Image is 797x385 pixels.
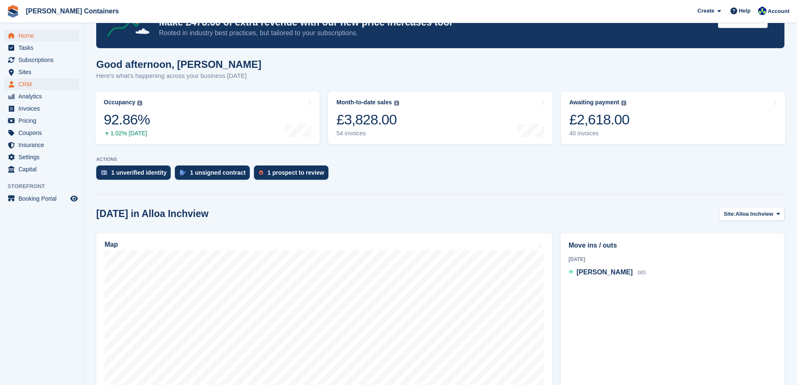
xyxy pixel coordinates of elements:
[137,101,142,106] img: icon-info-grey-7440780725fd019a000dd9b08b2336e03edf1995a4989e88bcd33f0948082b44.svg
[190,169,246,176] div: 1 unsigned contract
[4,103,79,114] a: menu
[96,157,784,162] p: ACTIONS
[4,163,79,175] a: menu
[104,111,150,128] div: 92.86%
[96,208,208,220] h2: [DATE] in Alloa Inchview
[267,169,324,176] div: 1 prospect to review
[4,127,79,139] a: menu
[336,130,399,137] div: 54 invoices
[739,7,751,15] span: Help
[569,99,620,106] div: Awaiting payment
[104,130,150,137] div: 1.02% [DATE]
[4,66,79,78] a: menu
[4,78,79,90] a: menu
[638,270,646,276] span: 085
[23,4,122,18] a: [PERSON_NAME] Containers
[18,151,69,163] span: Settings
[159,28,711,38] p: Rooted in industry best practices, but tailored to your subscriptions.
[18,90,69,102] span: Analytics
[96,71,261,81] p: Here's what's happening across your business [DATE]
[328,91,552,145] a: Month-to-date sales £3,828.00 54 invoices
[96,165,175,184] a: 1 unverified identity
[101,170,107,175] img: verify_identity-adf6edd0f0f0b5bbfe63781bf79b02c33cf7c696d77639b501bdc392416b5a36.svg
[4,115,79,127] a: menu
[254,165,332,184] a: 1 prospect to review
[336,111,399,128] div: £3,828.00
[259,170,263,175] img: prospect-51fa495bee0391a8d652442698ab0144808aea92771e9ea1ae160a38d050c398.svg
[394,101,399,106] img: icon-info-grey-7440780725fd019a000dd9b08b2336e03edf1995a4989e88bcd33f0948082b44.svg
[561,91,785,145] a: Awaiting payment £2,618.00 40 invoices
[18,42,69,54] span: Tasks
[4,193,79,204] a: menu
[697,7,714,15] span: Create
[105,241,118,248] h2: Map
[7,5,19,18] img: stora-icon-8386f47178a22dfd0bd8f6a31ec36ba5ce8667c1dd55bd0f319d3a0aa187defe.svg
[18,54,69,66] span: Subscriptions
[18,193,69,204] span: Booking Portal
[4,90,79,102] a: menu
[336,99,392,106] div: Month-to-date sales
[8,182,83,191] span: Storefront
[569,240,776,251] h2: Move ins / outs
[96,59,261,70] h1: Good afternoon, [PERSON_NAME]
[4,30,79,41] a: menu
[719,207,784,221] button: Site: Alloa Inchview
[569,130,630,137] div: 40 invoices
[768,7,789,16] span: Account
[104,99,135,106] div: Occupancy
[18,115,69,127] span: Pricing
[4,151,79,163] a: menu
[18,127,69,139] span: Coupons
[4,54,79,66] a: menu
[4,42,79,54] a: menu
[69,194,79,204] a: Preview store
[4,139,79,151] a: menu
[569,267,646,278] a: [PERSON_NAME] 085
[18,139,69,151] span: Insurance
[724,210,735,218] span: Site:
[175,165,254,184] a: 1 unsigned contract
[569,111,630,128] div: £2,618.00
[569,256,776,263] div: [DATE]
[111,169,167,176] div: 1 unverified identity
[95,91,320,145] a: Occupancy 92.86% 1.02% [DATE]
[621,101,626,106] img: icon-info-grey-7440780725fd019a000dd9b08b2336e03edf1995a4989e88bcd33f0948082b44.svg
[18,30,69,41] span: Home
[180,170,186,175] img: contract_signature_icon-13c848040528278c33f63329250d36e43548de30e8caae1d1a13099fd9432cc5.svg
[18,66,69,78] span: Sites
[18,163,69,175] span: Capital
[735,210,773,218] span: Alloa Inchview
[18,78,69,90] span: CRM
[577,269,633,276] span: [PERSON_NAME]
[758,7,766,15] img: Audra Whitelaw
[18,103,69,114] span: Invoices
